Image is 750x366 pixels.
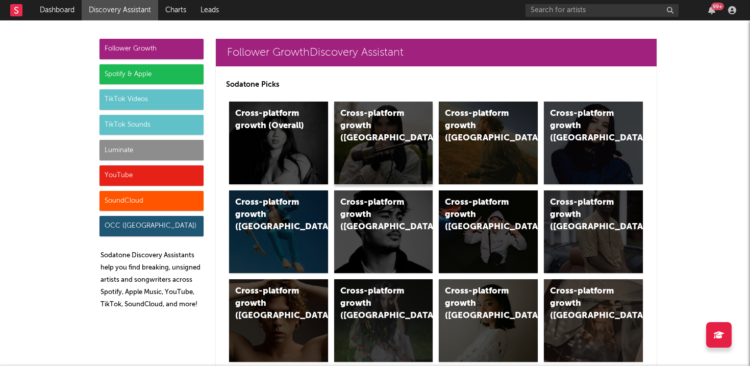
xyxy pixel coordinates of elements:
div: Spotify & Apple [99,64,204,85]
div: Cross-platform growth ([GEOGRAPHIC_DATA]) [445,108,514,144]
a: Cross-platform growth ([GEOGRAPHIC_DATA]) [544,190,643,273]
button: 99+ [708,6,715,14]
div: Cross-platform growth ([GEOGRAPHIC_DATA]) [340,108,410,144]
input: Search for artists [526,4,679,17]
div: TikTok Videos [99,89,204,110]
div: Follower Growth [99,39,204,59]
div: Cross-platform growth ([GEOGRAPHIC_DATA]) [445,285,514,322]
a: Cross-platform growth ([GEOGRAPHIC_DATA]) [334,190,433,273]
div: Cross-platform growth ([GEOGRAPHIC_DATA]) [550,197,619,233]
a: Cross-platform growth ([GEOGRAPHIC_DATA]) [439,102,538,184]
p: Sodatone Picks [226,79,646,91]
div: Cross-platform growth ([GEOGRAPHIC_DATA]) [550,285,619,322]
div: Cross-platform growth ([GEOGRAPHIC_DATA]) [235,197,305,233]
div: SoundCloud [99,191,204,211]
div: YouTube [99,165,204,186]
a: Cross-platform growth ([GEOGRAPHIC_DATA]) [229,279,328,362]
div: TikTok Sounds [99,115,204,135]
a: Cross-platform growth ([GEOGRAPHIC_DATA]) [334,102,433,184]
a: Cross-platform growth ([GEOGRAPHIC_DATA]/GSA) [439,190,538,273]
a: Cross-platform growth ([GEOGRAPHIC_DATA]) [439,279,538,362]
div: Cross-platform growth (Overall) [235,108,305,132]
a: Cross-platform growth ([GEOGRAPHIC_DATA]) [544,102,643,184]
div: 99 + [711,3,724,10]
div: Cross-platform growth ([GEOGRAPHIC_DATA]) [340,285,410,322]
a: Cross-platform growth ([GEOGRAPHIC_DATA]) [229,190,328,273]
a: Cross-platform growth ([GEOGRAPHIC_DATA]) [544,279,643,362]
a: Cross-platform growth (Overall) [229,102,328,184]
a: Cross-platform growth ([GEOGRAPHIC_DATA]) [334,279,433,362]
a: Follower GrowthDiscovery Assistant [216,39,657,66]
div: Cross-platform growth ([GEOGRAPHIC_DATA]/GSA) [445,197,514,233]
p: Sodatone Discovery Assistants help you find breaking, unsigned artists and songwriters across Spo... [101,250,204,311]
div: Luminate [99,140,204,160]
div: Cross-platform growth ([GEOGRAPHIC_DATA]) [550,108,619,144]
div: Cross-platform growth ([GEOGRAPHIC_DATA]) [340,197,410,233]
div: Cross-platform growth ([GEOGRAPHIC_DATA]) [235,285,305,322]
div: OCC ([GEOGRAPHIC_DATA]) [99,216,204,236]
